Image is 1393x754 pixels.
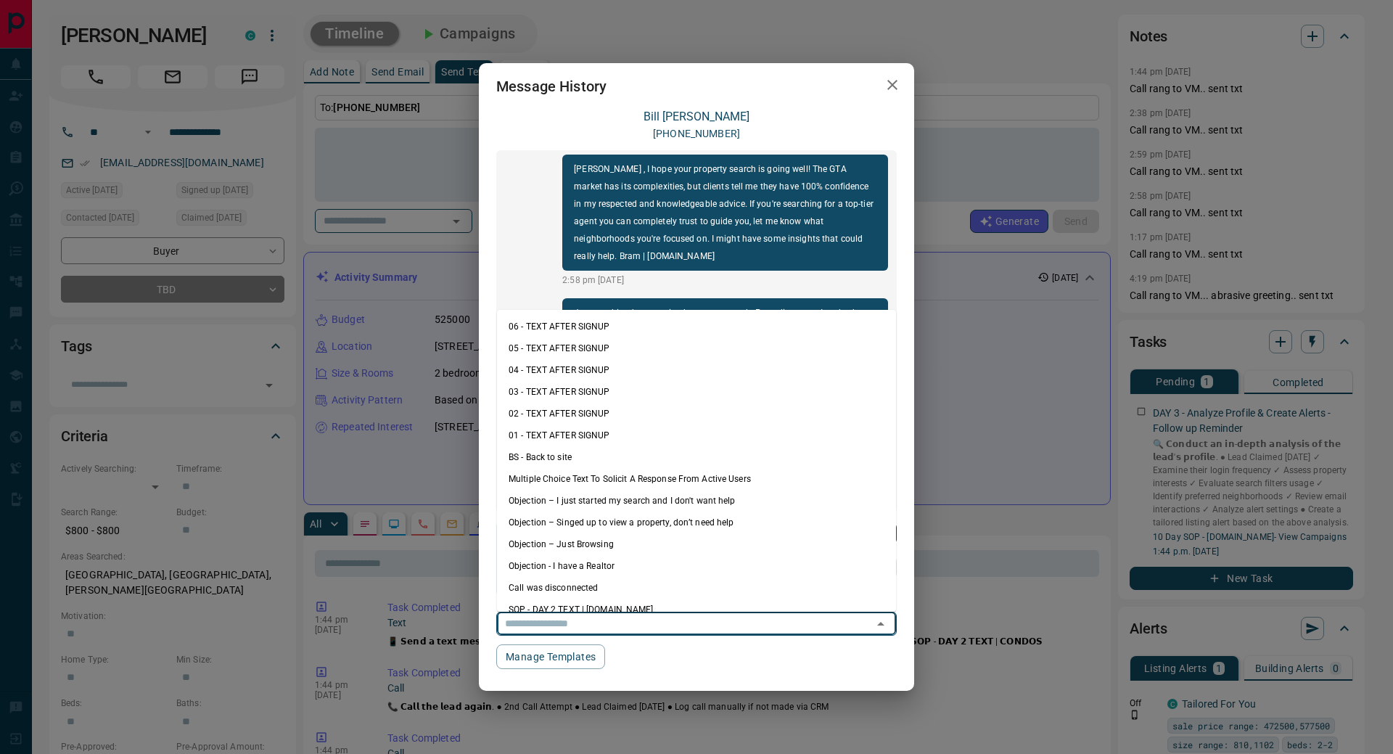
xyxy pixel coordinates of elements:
p: Just touching base again about your search. Past clients say I make the entire process stress-fre... [574,304,876,391]
li: Objection – Singed up to view a property, don’t need help [497,512,896,533]
li: Objection – I just started my search and I don't want help [497,490,896,512]
li: Call was disconnected [497,577,896,599]
li: BS - Back to site [497,446,896,468]
h2: Message History [479,63,624,110]
li: 05 - TEXT AFTER SIGNUP [497,337,896,359]
li: 02 - TEXT AFTER SIGNUP [497,403,896,425]
button: Close [871,614,891,634]
li: 04 - TEXT AFTER SIGNUP [497,359,896,381]
li: 06 - TEXT AFTER SIGNUP [497,316,896,337]
li: 03 - TEXT AFTER SIGNUP [497,381,896,403]
p: [PHONE_NUMBER] [653,126,740,142]
li: SOP - DAY 2 TEXT | [DOMAIN_NAME] [497,599,896,620]
li: Multiple Choice Text To Solicit A Response From Active Users [497,468,896,490]
a: Bill [PERSON_NAME] [644,110,749,123]
button: Manage Templates [496,644,605,669]
li: 01 - TEXT AFTER SIGNUP [497,425,896,446]
li: Objection – Just Browsing [497,533,896,555]
li: Objection - I have a Realtor [497,555,896,577]
p: [PERSON_NAME] , I hope your property search is going well! The GTA market has its complexities, b... [574,160,876,265]
p: 2:58 pm [DATE] [562,274,888,287]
